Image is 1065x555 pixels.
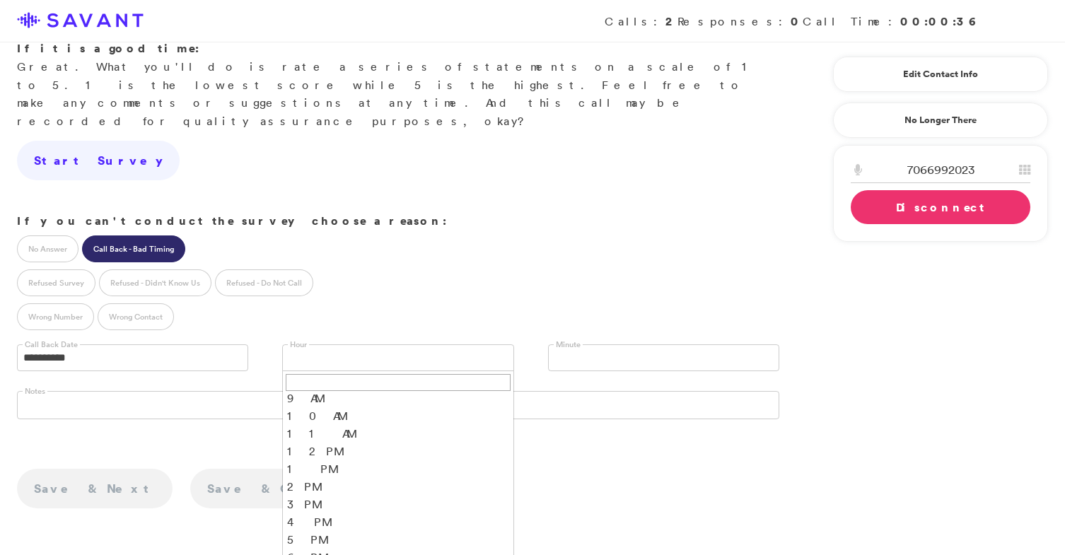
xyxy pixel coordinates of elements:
[98,303,174,330] label: Wrong Contact
[23,339,80,350] label: Call Back Date
[17,269,95,296] label: Refused Survey
[17,213,447,228] strong: If you can't conduct the survey choose a reason:
[283,478,513,496] li: 2 PM
[99,269,211,296] label: Refused - Didn't Know Us
[283,443,513,460] li: 12 PM
[283,460,513,478] li: 1 PM
[17,141,180,180] a: Start Survey
[17,40,779,130] p: Great. What you'll do is rate a series of statements on a scale of 1 to 5. 1 is the lowest score ...
[23,386,47,397] label: Notes
[791,13,803,29] strong: 0
[283,407,513,425] li: 10 AM
[17,235,78,262] label: No Answer
[17,40,199,56] strong: If it is a good time:
[665,13,677,29] strong: 2
[283,390,513,407] li: 9 AM
[900,13,977,29] strong: 00:00:36
[283,531,513,549] li: 5 PM
[851,190,1030,224] a: Disconnect
[851,63,1030,86] a: Edit Contact Info
[288,339,309,350] label: Hour
[833,103,1048,138] a: No Longer There
[190,469,398,508] a: Save & Clock Out
[17,303,94,330] label: Wrong Number
[554,339,583,350] label: Minute
[215,269,313,296] label: Refused - Do Not Call
[283,513,513,531] li: 4 PM
[82,235,185,262] label: Call Back - Bad Timing
[17,469,173,508] a: Save & Next
[283,425,513,443] li: 11 AM
[283,496,513,513] li: 3 PM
